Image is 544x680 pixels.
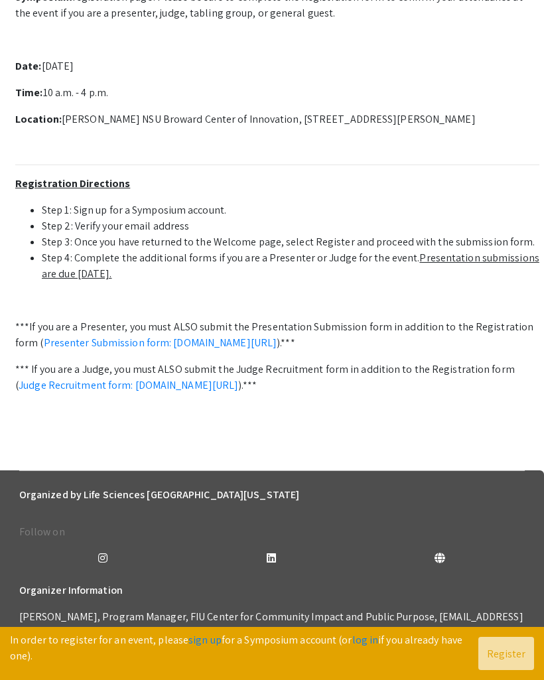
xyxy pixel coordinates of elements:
strong: Date: [15,59,42,73]
h6: Organizer Information [19,577,525,604]
button: Register [478,637,534,670]
strong: Time: [15,86,43,100]
li: Step 2: Verify your email address [42,218,539,234]
h6: Organized by Life Sciences [GEOGRAPHIC_DATA][US_STATE] [19,482,525,508]
p: [PERSON_NAME] NSU Broward Center of Innovation, [STREET_ADDRESS][PERSON_NAME] [15,111,539,127]
a: Presenter Submission form: [DOMAIN_NAME][URL] [44,336,277,350]
p: In order to register for an event, please for a Symposium account (or if you already have one). [10,632,478,664]
p: [DATE] [15,58,539,74]
li: Step 4: Complete the additional forms if you are a Presenter or Judge for the event. [42,250,539,282]
a: Judge Recruitment form: [DOMAIN_NAME][URL] [19,378,238,392]
p: Follow on [19,524,525,540]
strong: Location: [15,112,62,126]
p: [PERSON_NAME], Program Manager, FIU Center for Community Impact and Public Purpose, [EMAIL_ADDRES... [19,609,525,641]
p: ***If you are a Presenter, you must ALSO submit the Presentation Submission form in addition to t... [15,319,539,351]
a: log in [352,633,379,647]
u: Registration Directions [15,176,130,190]
a: sign up [188,633,222,647]
li: Step 3: Once you have returned to the Welcome page, select Register and proceed with the submissi... [42,234,539,250]
iframe: Chat [10,620,56,670]
p: 10 a.m. - 4 p.m. [15,85,539,101]
p: *** If you are a Judge, you must ALSO submit the Judge Recruitment form in addition to the Regist... [15,362,539,393]
li: Step 1: Sign up for a Symposium account. [42,202,539,218]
